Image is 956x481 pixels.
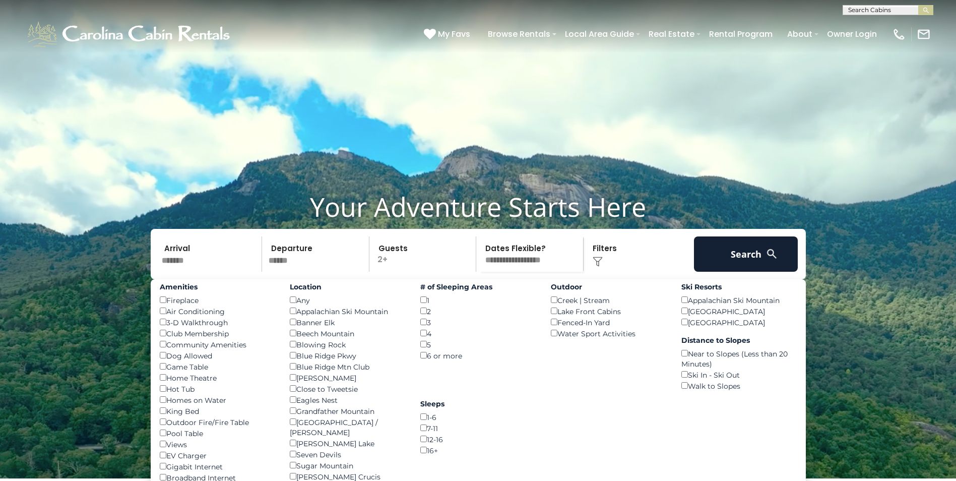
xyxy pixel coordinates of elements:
div: Sugar Mountain [290,460,405,471]
div: 1 [420,294,536,306]
span: My Favs [438,28,470,40]
label: Distance to Slopes [681,335,797,345]
div: Pool Table [160,428,275,439]
a: Real Estate [644,25,699,43]
div: Air Conditioning [160,306,275,317]
div: Dog Allowed [160,350,275,361]
label: Location [290,282,405,292]
div: Walk to Slopes [681,380,797,391]
div: 3-D Walkthrough [160,317,275,328]
div: Ski In - Ski Out [681,369,797,380]
div: Water Sport Activities [551,328,666,339]
div: [PERSON_NAME] [290,372,405,383]
div: [GEOGRAPHIC_DATA] / [PERSON_NAME] [290,416,405,438]
div: Seven Devils [290,449,405,460]
div: Beech Mountain [290,328,405,339]
p: 2+ [372,236,476,272]
a: Local Area Guide [560,25,639,43]
a: Browse Rentals [483,25,555,43]
div: Blue Ridge Mtn Club [290,361,405,372]
div: Gigabit Internet [160,461,275,472]
a: Owner Login [822,25,882,43]
div: Close to Tweetsie [290,383,405,394]
div: Views [160,439,275,450]
div: Blue Ridge Pkwy [290,350,405,361]
div: 7-11 [420,423,536,434]
div: Eagles Nest [290,394,405,405]
div: [GEOGRAPHIC_DATA] [681,306,797,317]
div: Game Table [160,361,275,372]
div: EV Charger [160,450,275,461]
div: 6 or more [420,350,536,361]
div: [PERSON_NAME] Lake [290,438,405,449]
div: Home Theatre [160,372,275,383]
div: 5 [420,339,536,350]
label: Ski Resorts [681,282,797,292]
label: Outdoor [551,282,666,292]
div: Fenced-In Yard [551,317,666,328]
div: Near to Slopes (Less than 20 Minutes) [681,348,797,369]
div: Appalachian Ski Mountain [681,294,797,306]
div: Fireplace [160,294,275,306]
div: 3 [420,317,536,328]
div: 2 [420,306,536,317]
img: phone-regular-white.png [892,27,906,41]
div: Creek | Stream [551,294,666,306]
a: My Favs [424,28,473,41]
div: Outdoor Fire/Fire Table [160,416,275,428]
label: # of Sleeping Areas [420,282,536,292]
img: search-regular-white.png [766,248,778,260]
div: Grandfather Mountain [290,405,405,416]
div: [GEOGRAPHIC_DATA] [681,317,797,328]
img: filter--v1.png [593,257,603,267]
button: Search [694,236,798,272]
div: Blowing Rock [290,339,405,350]
img: mail-regular-white.png [917,27,931,41]
div: Community Amenities [160,339,275,350]
div: Homes on Water [160,394,275,405]
a: About [782,25,817,43]
div: King Bed [160,405,275,416]
div: 1-6 [420,411,536,423]
div: Hot Tub [160,383,275,394]
div: 16+ [420,445,536,456]
h1: Your Adventure Starts Here [8,191,948,222]
div: 4 [420,328,536,339]
div: Club Membership [160,328,275,339]
div: 12-16 [420,434,536,445]
div: Banner Elk [290,317,405,328]
label: Sleeps [420,399,536,409]
div: Appalachian Ski Mountain [290,306,405,317]
div: Any [290,294,405,306]
a: Rental Program [704,25,778,43]
label: Amenities [160,282,275,292]
img: White-1-1-2.png [25,19,234,49]
div: Lake Front Cabins [551,306,666,317]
